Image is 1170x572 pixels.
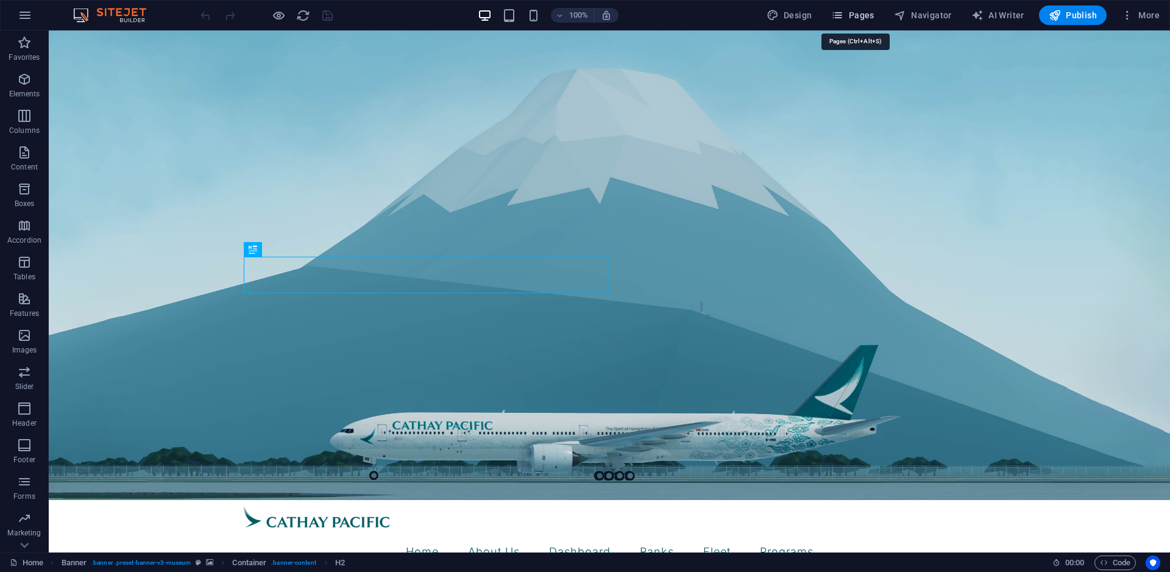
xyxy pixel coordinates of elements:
[7,528,41,538] p: Marketing
[196,559,201,566] i: This element is a customizable preset
[1121,9,1160,21] span: More
[767,9,812,21] span: Design
[70,8,161,23] img: Editor Logo
[889,5,957,25] button: Navigator
[826,5,879,25] button: Pages
[10,556,43,570] a: Click to cancel selection. Double-click to open Pages
[9,126,40,135] p: Columns
[12,418,37,428] p: Header
[9,89,40,99] p: Elements
[569,8,589,23] h6: 100%
[13,455,35,465] p: Footer
[206,559,213,566] i: This element contains a background
[1094,556,1136,570] button: Code
[296,9,310,23] i: Reload page
[1039,5,1107,25] button: Publish
[7,235,41,245] p: Accordion
[232,556,266,570] span: Click to select. Double-click to edit
[1074,558,1076,567] span: :
[762,5,817,25] button: Design
[551,8,594,23] button: 100%
[335,556,345,570] span: Click to select. Double-click to edit
[15,382,34,391] p: Slider
[11,162,38,172] p: Content
[1116,5,1165,25] button: More
[62,556,87,570] span: Click to select. Double-click to edit
[971,9,1024,21] span: AI Writer
[1100,556,1130,570] span: Code
[1146,556,1160,570] button: Usercentrics
[601,10,612,21] i: On resize automatically adjust zoom level to fit chosen device.
[894,9,952,21] span: Navigator
[13,492,35,501] p: Forms
[62,556,345,570] nav: breadcrumb
[9,52,40,62] p: Favorites
[15,199,35,209] p: Boxes
[271,8,286,23] button: Click here to leave preview mode and continue editing
[966,5,1029,25] button: AI Writer
[12,345,37,355] p: Images
[1052,556,1085,570] h6: Session time
[13,272,35,282] p: Tables
[1049,9,1097,21] span: Publish
[831,9,874,21] span: Pages
[1065,556,1084,570] span: 00 00
[91,556,191,570] span: . banner .preset-banner-v3-museum
[762,5,817,25] div: Design (Ctrl+Alt+Y)
[296,8,310,23] button: reload
[10,309,39,318] p: Features
[271,556,316,570] span: . banner-content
